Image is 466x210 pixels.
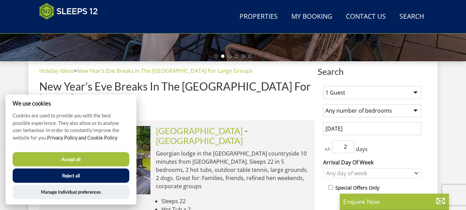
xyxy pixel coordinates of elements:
[39,67,74,75] a: Holiday Ideas
[156,149,309,190] p: Georgian lodge in the [GEOGRAPHIC_DATA] countryside 10 minutes from [GEOGRAPHIC_DATA]. Sleeps 22 ...
[323,122,421,135] input: Arrival Date
[47,135,117,141] a: Privacy Policy and Cookie Policy
[13,185,129,199] button: Manage Individual preferences
[323,158,421,166] label: Arrival Day Of Week
[343,197,446,206] p: Enquire Now
[5,112,136,146] p: Cookies are used to provide you with the best possible experience. They also allow us to analyse ...
[335,184,379,192] label: Special Offers Only
[161,197,309,205] li: Sleeps 22
[39,3,98,20] img: Sleeps 12
[237,9,280,25] a: Properties
[318,67,427,76] span: Search
[5,100,136,107] h2: We use cookies
[343,9,389,25] a: Contact Us
[156,126,243,136] a: [GEOGRAPHIC_DATA]
[156,126,248,145] span: -
[289,9,335,25] a: My Booking
[74,67,77,75] span: >
[324,169,413,177] div: Any day of week
[354,145,369,153] span: days
[36,24,107,30] iframe: Customer reviews powered by Trustpilot
[323,168,421,178] div: Combobox
[156,135,243,146] a: [GEOGRAPHIC_DATA]
[13,152,129,166] button: Accept all
[39,80,315,104] h1: New Year’s Eve Breaks In The [GEOGRAPHIC_DATA] For Large Groups
[77,67,253,75] a: New Year’s Eve Breaks In The [GEOGRAPHIC_DATA] For Large Groups
[323,145,333,153] span: +/-
[397,9,427,25] a: Search
[13,168,129,183] button: Reject all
